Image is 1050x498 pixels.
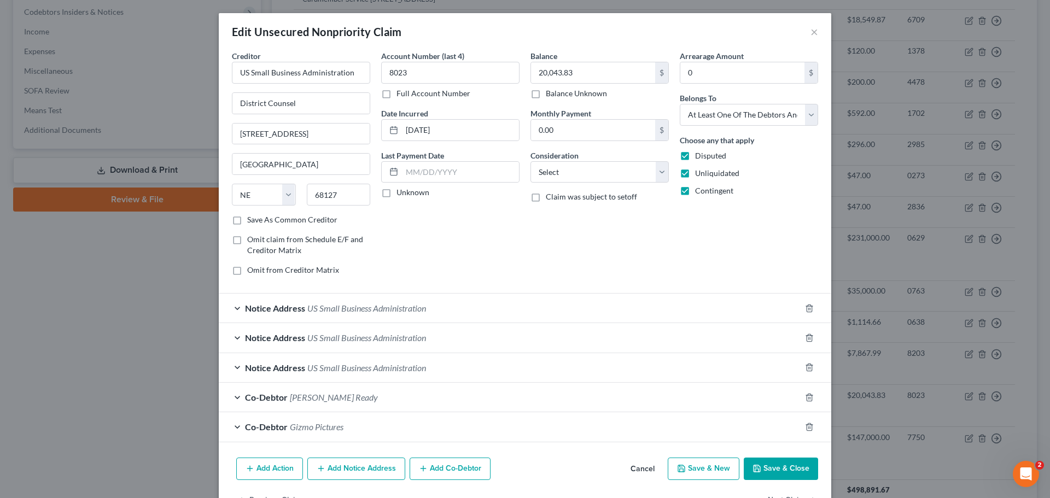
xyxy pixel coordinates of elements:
label: Unknown [396,187,429,198]
span: Contingent [695,186,733,195]
button: Add Notice Address [307,458,405,481]
span: US Small Business Administration [307,303,426,313]
button: Cancel [622,459,663,481]
label: Balance [530,50,557,62]
span: Claim was subject to setoff [546,192,637,201]
label: Last Payment Date [381,150,444,161]
button: Save & New [668,458,739,481]
div: $ [804,62,818,83]
span: [PERSON_NAME] Ready [290,392,378,402]
input: Enter zip... [307,184,371,206]
label: Date Incurred [381,108,428,119]
input: Enter city... [232,154,370,174]
input: Search creditor by name... [232,62,370,84]
button: Save & Close [744,458,818,481]
input: 0.00 [531,120,655,140]
label: Arrearage Amount [680,50,744,62]
span: Omit claim from Schedule E/F and Creditor Matrix [247,235,363,255]
span: Disputed [695,151,726,160]
div: $ [655,120,668,140]
input: Enter address... [232,93,370,114]
label: Monthly Payment [530,108,591,119]
input: 0.00 [531,62,655,83]
span: Gizmo Pictures [290,421,343,432]
span: Unliquidated [695,168,739,178]
input: Apt, Suite, etc... [232,124,370,144]
input: XXXX [381,62,520,84]
input: MM/DD/YYYY [402,120,519,140]
button: × [810,25,818,38]
input: 0.00 [680,62,804,83]
span: Notice Address [245,362,305,373]
span: Creditor [232,51,261,61]
button: Add Action [236,458,303,481]
label: Balance Unknown [546,88,607,99]
span: Co-Debtor [245,392,288,402]
label: Full Account Number [396,88,470,99]
input: MM/DD/YYYY [402,162,519,183]
span: Notice Address [245,332,305,343]
label: Save As Common Creditor [247,214,337,225]
iframe: Intercom live chat [1013,461,1039,487]
span: US Small Business Administration [307,362,426,373]
label: Account Number (last 4) [381,50,464,62]
div: Edit Unsecured Nonpriority Claim [232,24,402,39]
span: Belongs To [680,93,716,103]
span: US Small Business Administration [307,332,426,343]
span: 2 [1035,461,1044,470]
span: Co-Debtor [245,421,288,432]
label: Consideration [530,150,579,161]
span: Notice Address [245,303,305,313]
label: Choose any that apply [680,134,754,146]
div: $ [655,62,668,83]
button: Add Co-Debtor [410,458,491,481]
span: Omit from Creditor Matrix [247,265,339,274]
